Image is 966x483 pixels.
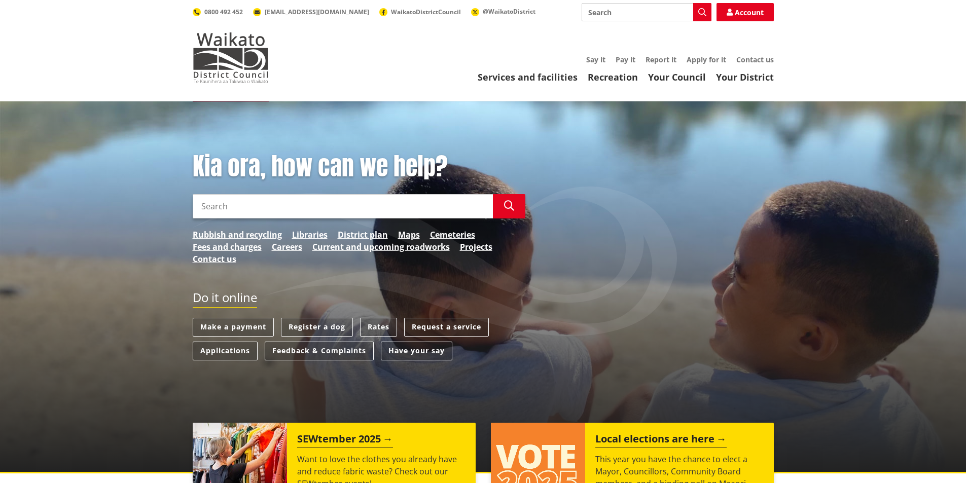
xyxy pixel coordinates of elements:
[736,55,774,64] a: Contact us
[471,7,535,16] a: @WaikatoDistrict
[193,342,258,360] a: Applications
[404,318,489,337] a: Request a service
[193,152,525,181] h1: Kia ora, how can we help?
[460,241,492,253] a: Projects
[391,8,461,16] span: WaikatoDistrictCouncil
[646,55,676,64] a: Report it
[588,71,638,83] a: Recreation
[312,241,450,253] a: Current and upcoming roadworks
[360,318,397,337] a: Rates
[297,433,393,448] h2: SEWtember 2025
[193,290,257,308] h2: Do it online
[204,8,243,16] span: 0800 492 452
[265,342,374,360] a: Feedback & Complaints
[338,229,388,241] a: District plan
[582,3,711,21] input: Search input
[716,71,774,83] a: Your District
[193,32,269,83] img: Waikato District Council - Te Kaunihera aa Takiwaa o Waikato
[483,7,535,16] span: @WaikatoDistrict
[430,229,475,241] a: Cemeteries
[586,55,605,64] a: Say it
[193,318,274,337] a: Make a payment
[193,229,282,241] a: Rubbish and recycling
[398,229,420,241] a: Maps
[381,342,452,360] a: Have your say
[193,194,493,218] input: Search input
[193,241,262,253] a: Fees and charges
[616,55,635,64] a: Pay it
[265,8,369,16] span: [EMAIL_ADDRESS][DOMAIN_NAME]
[281,318,353,337] a: Register a dog
[193,253,236,265] a: Contact us
[717,3,774,21] a: Account
[253,8,369,16] a: [EMAIL_ADDRESS][DOMAIN_NAME]
[292,229,328,241] a: Libraries
[272,241,302,253] a: Careers
[379,8,461,16] a: WaikatoDistrictCouncil
[478,71,578,83] a: Services and facilities
[595,433,727,448] h2: Local elections are here
[193,8,243,16] a: 0800 492 452
[648,71,706,83] a: Your Council
[687,55,726,64] a: Apply for it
